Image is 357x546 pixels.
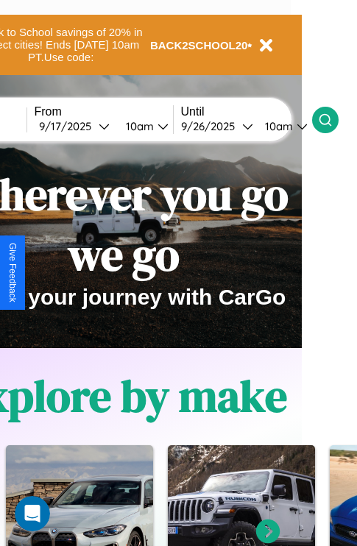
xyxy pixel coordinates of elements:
button: 10am [114,118,173,134]
iframe: Intercom live chat [15,496,50,531]
label: From [35,105,173,118]
div: 10am [119,119,158,133]
button: 10am [253,118,312,134]
b: BACK2SCHOOL20 [150,39,248,52]
div: 9 / 26 / 2025 [181,119,242,133]
label: Until [181,105,312,118]
div: 10am [258,119,297,133]
div: 9 / 17 / 2025 [39,119,99,133]
button: 9/17/2025 [35,118,114,134]
div: Give Feedback [7,243,18,302]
